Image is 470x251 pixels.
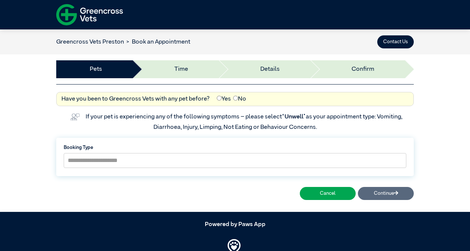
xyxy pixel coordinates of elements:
[56,2,123,28] img: f-logo
[217,95,231,104] label: Yes
[56,39,124,45] a: Greencross Vets Preston
[233,95,246,104] label: No
[56,38,190,47] nav: breadcrumb
[300,187,356,200] button: Cancel
[56,221,414,228] h5: Powered by Paws App
[86,114,403,130] label: If your pet is experiencing any of the following symptoms – please select as your appointment typ...
[282,114,306,120] span: “Unwell”
[233,96,238,101] input: No
[68,111,82,123] img: vet
[377,35,414,48] button: Contact Us
[124,38,190,47] li: Book an Appointment
[217,96,222,101] input: Yes
[64,144,406,151] label: Booking Type
[90,65,102,74] a: Pets
[61,95,210,104] label: Have you been to Greencross Vets with any pet before?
